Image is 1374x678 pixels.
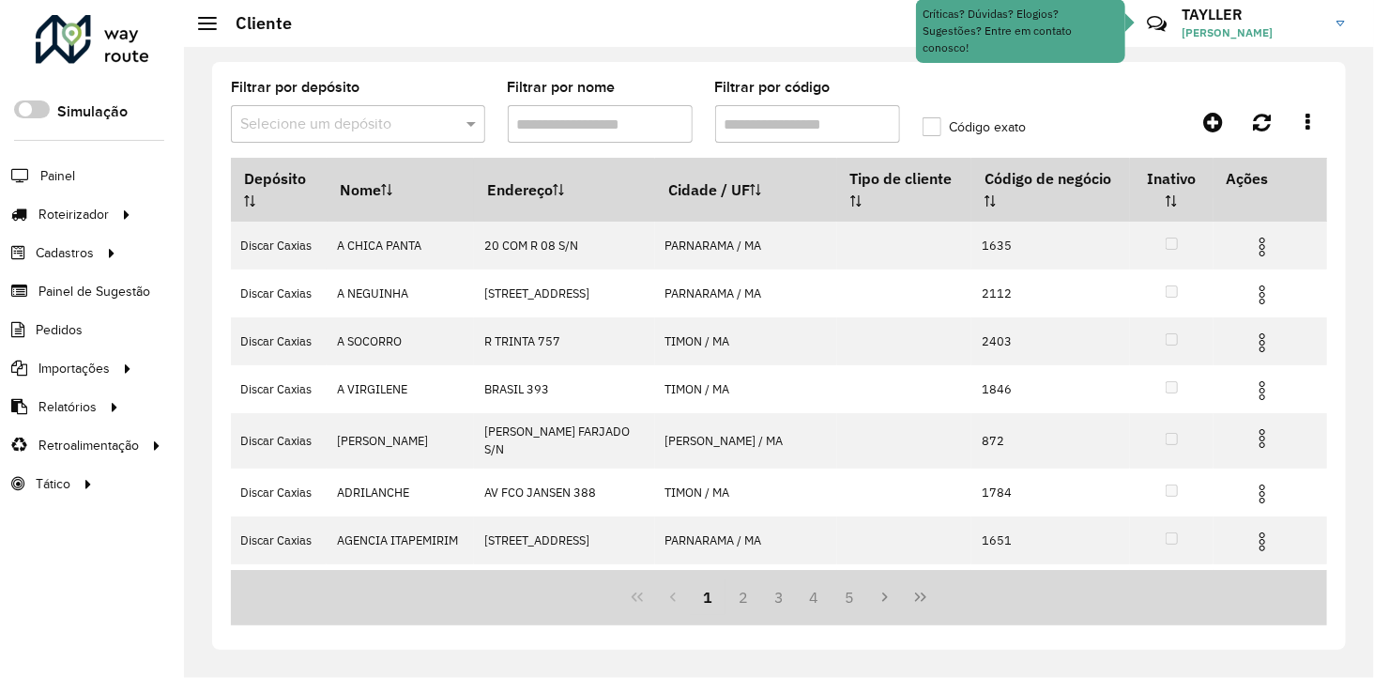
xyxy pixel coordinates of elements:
td: 20 COM R 08 S/N [474,222,655,270]
td: TIMON / MA [655,469,837,516]
span: Importações [38,359,110,378]
td: [PERSON_NAME] FARJADO S/N [474,413,655,469]
span: Retroalimentação [38,436,139,455]
td: 2796 [971,564,1129,620]
label: Código exato [923,117,1027,137]
span: Relatórios [38,397,97,417]
td: AGENCIA ITAPEMIRIM [327,516,474,564]
button: Last Page [903,579,939,615]
td: [STREET_ADDRESS] [474,270,655,317]
td: 2112 [971,270,1129,317]
th: Tipo de cliente [837,159,972,222]
th: Ações [1214,159,1326,198]
td: SAO JOSE 1436 [474,564,655,620]
td: 872 [971,413,1129,469]
td: Discar Caxias [231,270,327,317]
th: Cidade / UF [655,159,837,222]
td: 1651 [971,516,1129,564]
button: 4 [797,579,832,615]
span: [PERSON_NAME] [1182,24,1322,41]
td: Discar Caxias [231,317,327,365]
td: [PERSON_NAME] [327,564,474,620]
td: Discar Caxias [231,413,327,469]
td: PARNARAMA / MA [655,270,837,317]
span: Pedidos [36,320,83,340]
td: Discar Caxias [231,469,327,516]
td: BRASIL 393 [474,365,655,413]
label: Filtrar por código [715,76,831,99]
label: Simulação [57,100,128,123]
td: R TRINTA 757 [474,317,655,365]
td: PARNARAMA / MA [655,516,837,564]
label: Filtrar por depósito [231,76,359,99]
td: CAXIAS / [GEOGRAPHIC_DATA] [655,564,837,620]
th: Endereço [474,159,655,222]
a: Contato Rápido [1137,4,1177,44]
span: Cadastros [36,243,94,263]
th: Nome [327,159,474,222]
span: Painel [40,166,75,186]
td: 2403 [971,317,1129,365]
label: Filtrar por nome [508,76,616,99]
td: Discar Caxias [231,222,327,270]
td: Discar Caxias [231,365,327,413]
td: Discar Caxias [231,564,327,620]
td: AV FCO JANSEN 388 [474,469,655,516]
td: [STREET_ADDRESS] [474,516,655,564]
td: TIMON / MA [655,365,837,413]
td: A VIRGILENE [327,365,474,413]
button: 5 [832,579,868,615]
td: PARNARAMA / MA [655,222,837,270]
td: 1846 [971,365,1129,413]
td: [PERSON_NAME] / MA [655,413,837,469]
td: A SOCORRO [327,317,474,365]
th: Depósito [231,159,327,222]
td: Discar Caxias [231,516,327,564]
td: A NEGUINHA [327,270,474,317]
th: Código de negócio [971,159,1129,222]
button: Next Page [867,579,903,615]
td: ADRILANCHE [327,469,474,516]
button: 2 [725,579,761,615]
span: Tático [36,474,70,494]
td: A CHICA PANTA [327,222,474,270]
h3: TAYLLER [1182,6,1322,23]
button: 3 [761,579,797,615]
span: Roteirizador [38,205,109,224]
td: [PERSON_NAME] [327,413,474,469]
td: TIMON / MA [655,317,837,365]
h2: Cliente [217,13,292,34]
th: Inativo [1130,159,1214,222]
button: 1 [691,579,726,615]
td: 1635 [971,222,1129,270]
td: 1784 [971,469,1129,516]
span: Painel de Sugestão [38,282,150,301]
